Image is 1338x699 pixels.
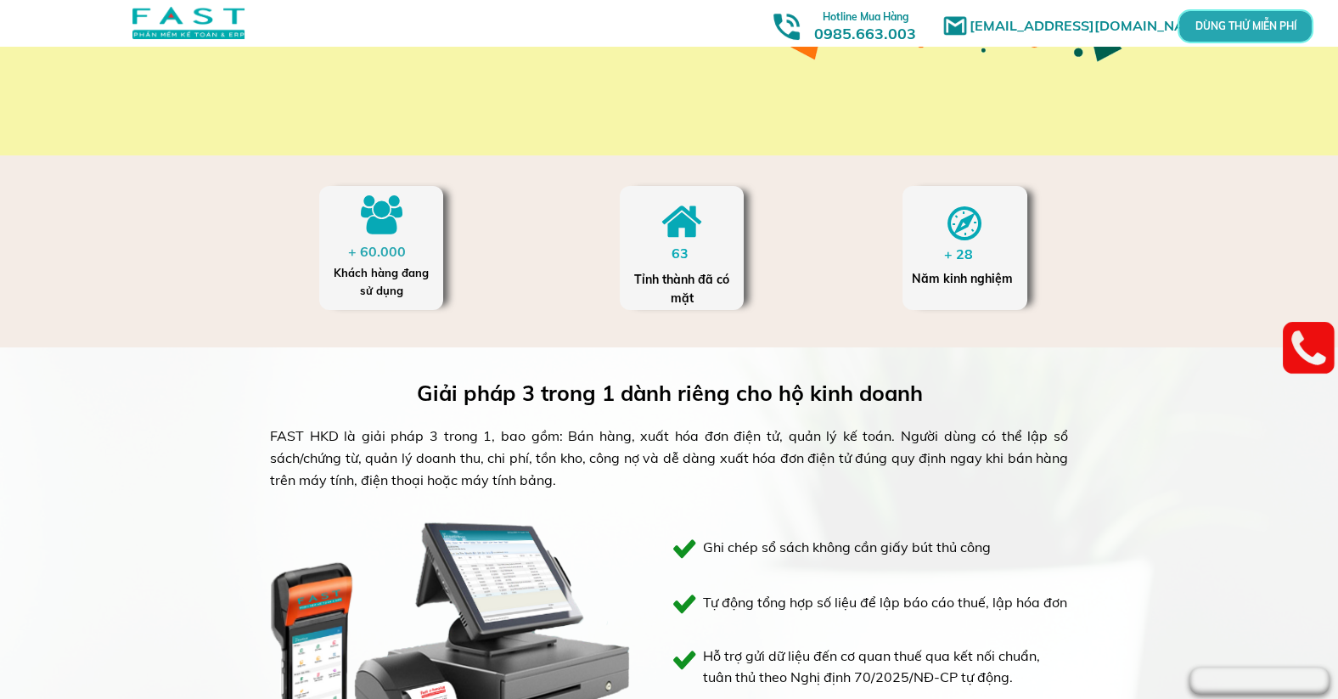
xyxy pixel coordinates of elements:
[795,6,935,42] h3: 0985.663.003
[270,426,1068,491] div: FAST HKD là giải pháp 3 trong 1, bao gồm: Bán hàng, xuất hóa đơn điện tử, quản lý kế toán. Người ...
[823,10,908,23] span: Hotline Mua Hàng
[703,592,1068,614] h3: Tự động tổng hợp số liệu để lập báo cáo thuế, lập hóa đơn
[944,244,989,266] div: + 28
[970,15,1220,37] h1: [EMAIL_ADDRESS][DOMAIN_NAME]
[417,376,947,410] h3: Giải pháp 3 trong 1 dành riêng cho hộ kinh doanh
[1225,22,1266,31] p: DÙNG THỬ MIỄN PHÍ
[672,243,705,265] div: 63
[348,241,414,263] div: + 60.000
[703,537,1051,559] h3: Ghi chép sổ sách không cần giấy bút thủ công
[329,264,435,300] div: Khách hàng đang sử dụng
[703,645,1068,689] h3: Hỗ trợ gửi dữ liệu đến cơ quan thuế qua kết nối chuẩn, tuân thủ theo Nghị định 70/2025/NĐ-CP tự đ...
[632,270,731,308] div: Tỉnh thành đã có mặt
[912,269,1018,288] div: Năm kinh nghiệm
